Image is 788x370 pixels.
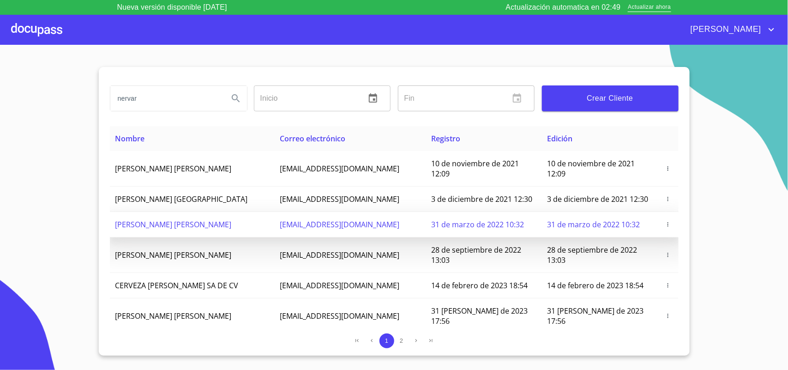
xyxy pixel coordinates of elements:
span: Edición [547,133,573,144]
button: Crear Cliente [542,85,679,111]
span: 31 [PERSON_NAME] de 2023 17:56 [431,306,528,326]
span: 10 de noviembre de 2021 12:09 [431,158,519,179]
span: 28 de septiembre de 2022 13:03 [431,245,521,265]
button: 1 [379,334,394,348]
span: CERVEZA [PERSON_NAME] SA DE CV [115,280,239,291]
span: [PERSON_NAME] [684,22,766,37]
span: 2 [400,337,403,344]
span: 3 de diciembre de 2021 12:30 [547,194,649,204]
p: Actualización automatica en 02:49 [506,2,621,13]
span: [EMAIL_ADDRESS][DOMAIN_NAME] [280,280,399,291]
span: Correo electrónico [280,133,345,144]
span: [EMAIL_ADDRESS][DOMAIN_NAME] [280,250,399,260]
span: 31 de marzo de 2022 10:32 [431,219,524,230]
span: Nombre [115,133,145,144]
span: [EMAIL_ADDRESS][DOMAIN_NAME] [280,164,399,174]
span: 1 [385,337,388,344]
button: Search [225,87,247,109]
button: account of current user [684,22,777,37]
p: Nueva versión disponible [DATE] [117,2,227,13]
span: Registro [431,133,460,144]
span: [EMAIL_ADDRESS][DOMAIN_NAME] [280,219,399,230]
span: [PERSON_NAME] [PERSON_NAME] [115,250,232,260]
input: search [110,86,221,111]
span: 3 de diciembre de 2021 12:30 [431,194,532,204]
span: 14 de febrero de 2023 18:54 [431,280,528,291]
span: [PERSON_NAME] [PERSON_NAME] [115,311,232,321]
span: 14 de febrero de 2023 18:54 [547,280,644,291]
span: [PERSON_NAME] [PERSON_NAME] [115,219,232,230]
span: 31 de marzo de 2022 10:32 [547,219,640,230]
span: [PERSON_NAME] [GEOGRAPHIC_DATA] [115,194,248,204]
span: Crear Cliente [549,92,671,105]
span: [PERSON_NAME] [PERSON_NAME] [115,164,232,174]
span: [EMAIL_ADDRESS][DOMAIN_NAME] [280,194,399,204]
button: 2 [394,334,409,348]
span: 28 de septiembre de 2022 13:03 [547,245,638,265]
span: 10 de noviembre de 2021 12:09 [547,158,635,179]
span: 31 [PERSON_NAME] de 2023 17:56 [547,306,644,326]
span: [EMAIL_ADDRESS][DOMAIN_NAME] [280,311,399,321]
span: Actualizar ahora [628,3,671,12]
